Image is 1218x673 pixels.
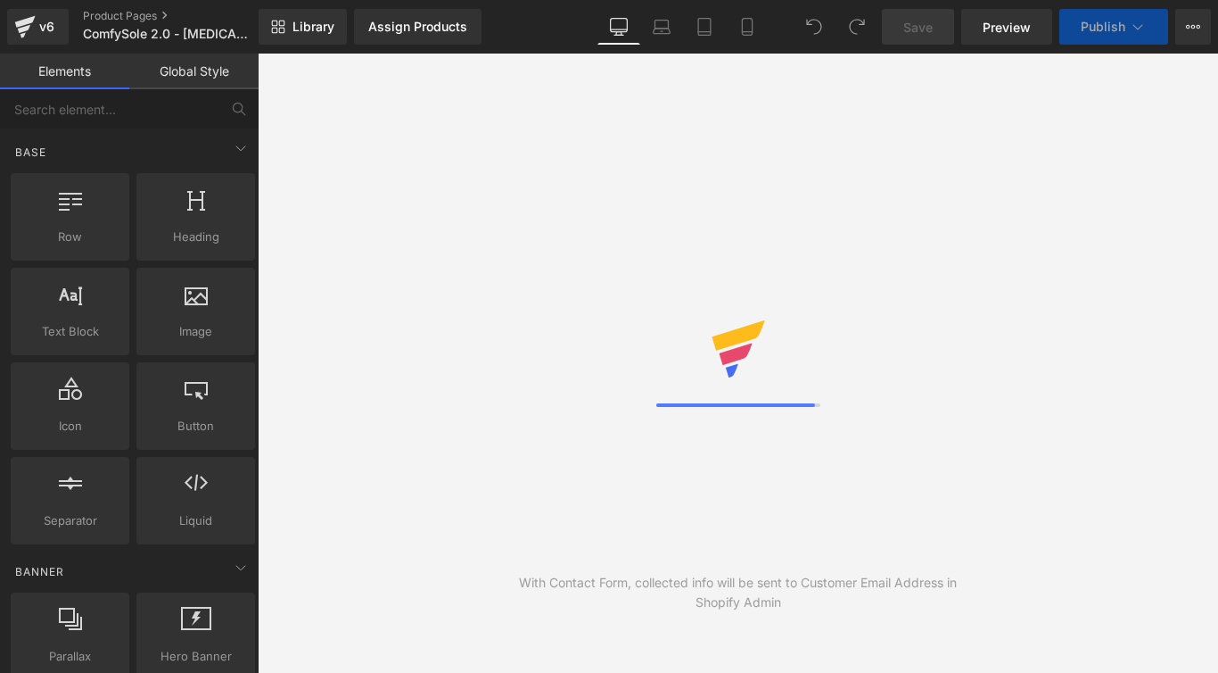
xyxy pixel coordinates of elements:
[903,18,933,37] span: Save
[16,417,124,436] span: Icon
[36,15,58,38] div: v6
[142,322,250,341] span: Image
[640,9,683,45] a: Laptop
[16,647,124,666] span: Parallax
[839,9,875,45] button: Redo
[83,9,288,23] a: Product Pages
[142,647,250,666] span: Hero Banner
[597,9,640,45] a: Desktop
[13,144,48,161] span: Base
[129,54,259,89] a: Global Style
[16,322,124,341] span: Text Block
[1081,20,1125,34] span: Publish
[683,9,726,45] a: Tablet
[142,417,250,436] span: Button
[726,9,769,45] a: Mobile
[259,9,347,45] a: New Library
[796,9,832,45] button: Undo
[292,19,334,35] span: Library
[1175,9,1211,45] button: More
[16,511,124,530] span: Separator
[16,228,124,246] span: Row
[7,9,69,45] a: v6
[983,18,1031,37] span: Preview
[1059,9,1168,45] button: Publish
[498,573,978,612] div: With Contact Form, collected info will be sent to Customer Email Address in Shopify Admin
[83,27,254,41] span: ComfySole 2.0 - [MEDICAL_DATA] Gehen ohne Schmerzen
[142,511,250,530] span: Liquid
[961,9,1052,45] a: Preview
[142,228,250,246] span: Heading
[368,20,467,34] div: Assign Products
[13,563,66,580] span: Banner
